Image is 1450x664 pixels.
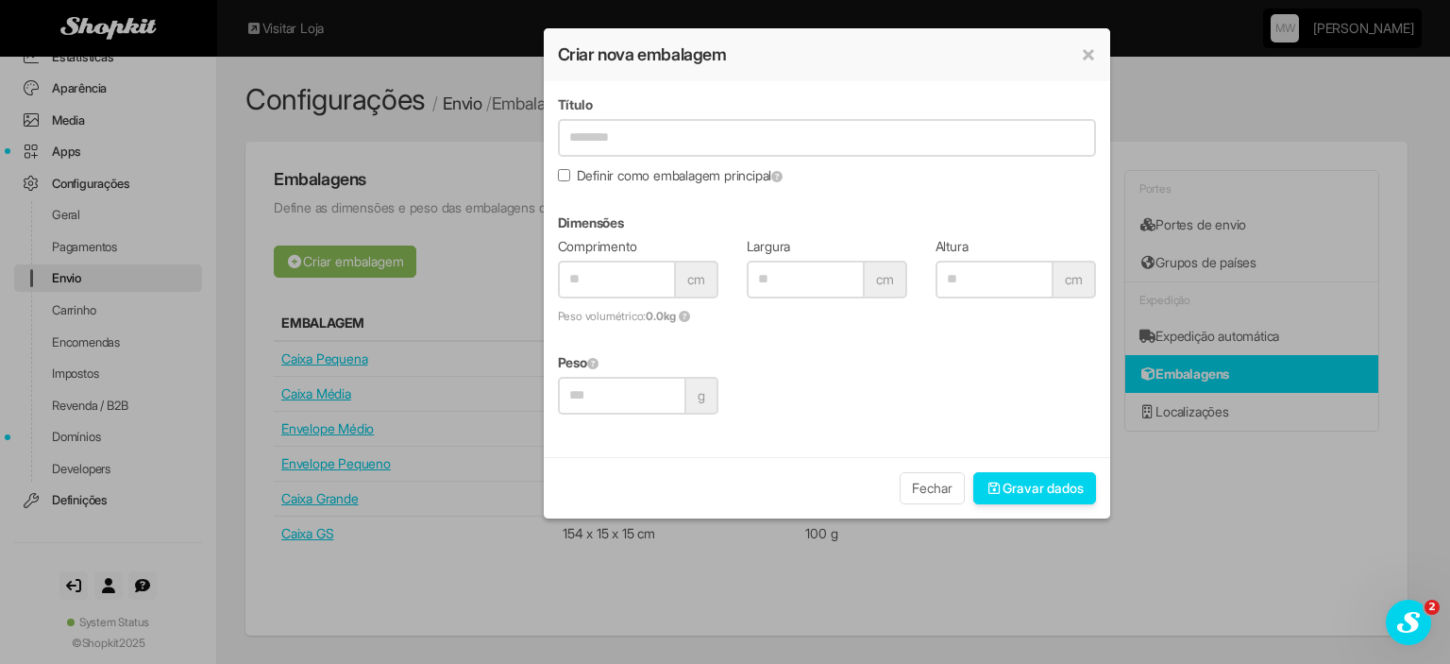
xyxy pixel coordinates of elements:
[558,353,599,372] label: Peso
[747,237,791,256] label: Largura
[646,309,663,323] span: 0.0
[587,357,599,369] span: Peso da caixa vazia. Vai ser somado ao peso dos produtos.
[771,170,783,182] span: A embalagem que será sempre pré-selecionada na expedição
[558,43,1096,67] h4: Criar nova embalagem
[558,308,690,324] p: Peso volumétrico:
[646,309,676,323] strong: kg
[936,237,969,256] label: Altura
[1054,261,1096,298] div: cm
[1425,600,1440,615] span: 2
[676,261,718,298] div: cm
[686,377,718,415] div: g
[865,261,907,298] div: cm
[1081,43,1096,65] button: ×
[558,95,593,114] label: Título
[973,472,1096,504] button: Gravar dados
[558,213,624,232] label: Dimensões
[679,310,690,322] span: Calculado com base num factor de conversão de 5000. O factor de conversão pode ser diferente por ...
[900,472,965,504] button: Fechar
[558,166,783,185] label: Definir como embalagem principal
[558,237,637,256] label: Comprimento
[1386,600,1431,645] iframe: Intercom live chat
